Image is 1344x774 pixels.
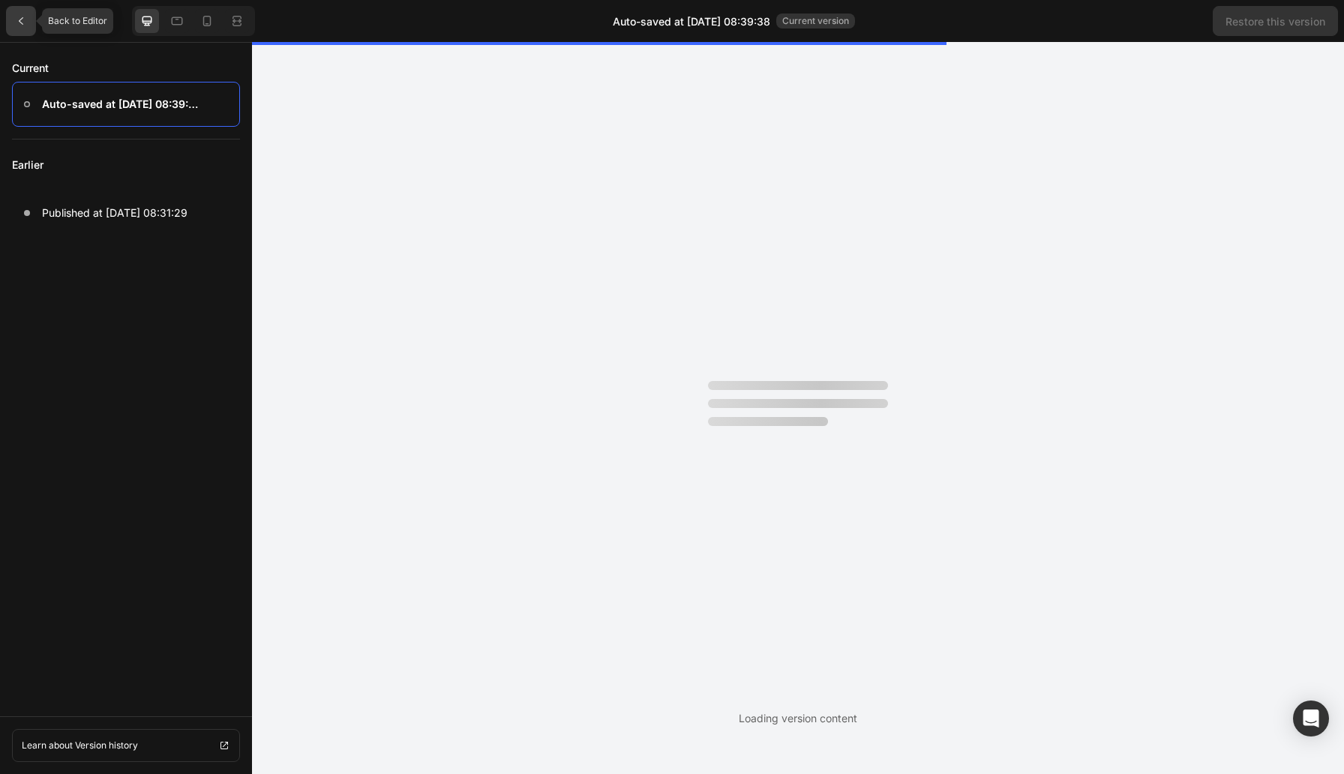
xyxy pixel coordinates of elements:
a: Learn about Version history [12,729,240,762]
h3: Page history [45,12,126,30]
div: Restore this version [1225,13,1325,29]
strong: Expédition rapide, emballage, livraison et facturation discrète. [379,703,712,715]
p: Learn about Version history [22,739,138,752]
button: Dot [541,603,550,612]
button: Dot [556,633,565,642]
p: Current [12,55,240,82]
span: Livraison offerte dès 130 $ (120 €) [392,715,700,738]
div: Loading version content [739,710,857,726]
p: Published at [DATE] 08:31:29 [42,204,187,222]
span: Current version [776,13,855,28]
span: Auto-saved at [DATE] 08:39:38 [613,13,770,29]
p: Auto-saved at [DATE] 08:39:38 [42,95,201,113]
div: Open Intercom Messenger [1293,700,1329,736]
p: Earlier [12,139,240,190]
button: Dot [526,603,535,612]
strong: Expédition rapide, emballage, livraison et facturation discrète. [380,673,712,685]
button: Dot [526,633,535,642]
button: Dot [556,603,565,612]
button: Carousel Next Arrow [1055,331,1079,355]
button: Dot [541,633,550,642]
button: Restore this version [1213,6,1338,36]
